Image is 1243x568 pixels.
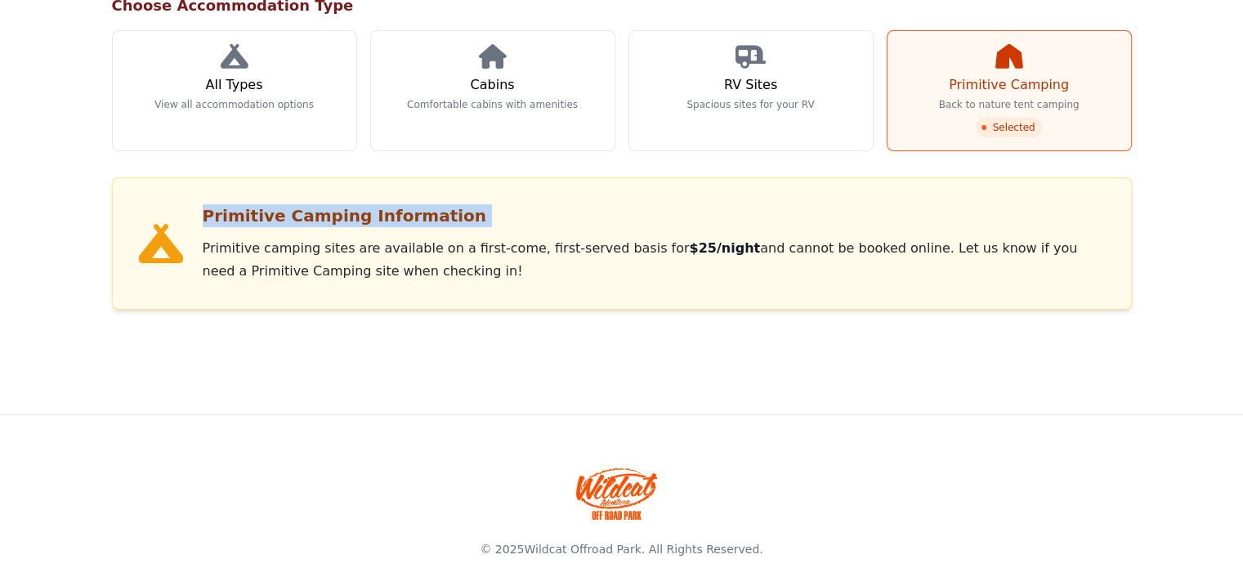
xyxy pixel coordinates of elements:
[576,467,658,520] img: Wildcat Offroad park
[686,98,814,111] p: Spacious sites for your RV
[407,98,578,111] p: Comfortable cabins with amenities
[154,98,314,111] p: View all accommodation options
[480,543,762,556] span: © 2025 . All Rights Reserved.
[949,75,1069,95] h3: Primitive Camping
[724,75,777,95] h3: RV Sites
[689,240,760,256] strong: $25/night
[887,30,1132,151] a: Primitive Camping Back to nature tent camping Selected
[370,30,615,151] a: Cabins Comfortable cabins with amenities
[203,204,1105,227] h3: Primitive Camping Information
[976,118,1041,137] span: Selected
[203,237,1105,283] div: Primitive camping sites are available on a first-come, first-served basis for and cannot be booke...
[628,30,874,151] a: RV Sites Spacious sites for your RV
[205,75,262,95] h3: All Types
[470,75,514,95] h3: Cabins
[524,543,641,556] a: Wildcat Offroad Park
[939,98,1080,111] p: Back to nature tent camping
[112,30,357,151] a: All Types View all accommodation options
